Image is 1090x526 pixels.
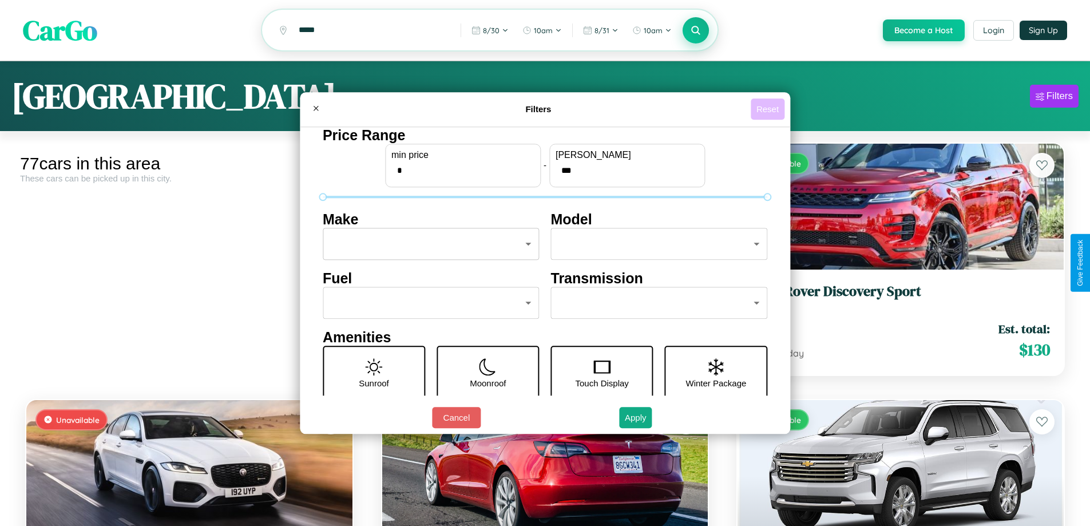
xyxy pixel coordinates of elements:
button: Become a Host [883,19,965,41]
span: 10am [644,26,663,35]
a: Land Rover Discovery Sport2014 [751,283,1050,311]
h4: Amenities [323,329,767,346]
h3: Land Rover Discovery Sport [751,283,1050,300]
h4: Transmission [551,270,768,287]
label: [PERSON_NAME] [556,150,699,160]
button: Filters [1030,85,1079,108]
h4: Model [551,211,768,228]
button: Sign Up [1020,21,1067,40]
span: 8 / 30 [483,26,500,35]
div: Filters [1047,90,1073,102]
h4: Filters [326,104,751,114]
span: Unavailable [56,415,100,425]
div: 77 cars in this area [20,154,359,173]
span: 10am [534,26,553,35]
button: Reset [751,98,784,120]
label: min price [391,150,534,160]
h4: Make [323,211,540,228]
p: Touch Display [575,375,628,391]
span: Est. total: [998,321,1050,337]
span: CarGo [23,11,97,49]
span: / day [780,347,804,359]
p: Winter Package [686,375,747,391]
h1: [GEOGRAPHIC_DATA] [11,73,336,120]
p: - [544,157,546,173]
button: Apply [619,407,652,428]
button: 10am [627,21,677,39]
p: Moonroof [470,375,506,391]
span: 8 / 31 [594,26,609,35]
button: 8/30 [466,21,514,39]
button: 10am [517,21,568,39]
div: Give Feedback [1076,240,1084,286]
button: 8/31 [577,21,624,39]
p: Sunroof [359,375,389,391]
h4: Fuel [323,270,540,287]
div: These cars can be picked up in this city. [20,173,359,183]
span: $ 130 [1019,338,1050,361]
button: Cancel [432,407,481,428]
h4: Price Range [323,127,767,144]
button: Login [973,20,1014,41]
